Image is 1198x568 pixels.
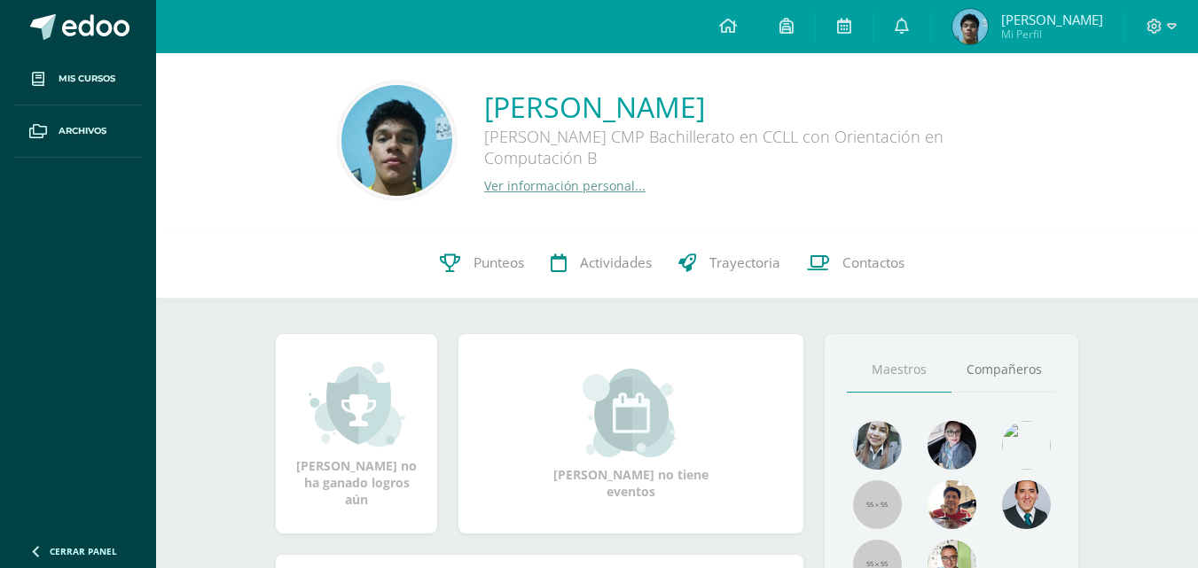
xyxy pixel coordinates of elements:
[484,177,646,194] a: Ver información personal...
[1001,27,1103,42] span: Mi Perfil
[427,228,537,299] a: Punteos
[580,253,652,272] span: Actividades
[665,228,794,299] a: Trayectoria
[709,253,780,272] span: Trayectoria
[294,360,419,508] div: [PERSON_NAME] no ha ganado logros aún
[474,253,524,272] span: Punteos
[50,545,117,557] span: Cerrar panel
[853,421,902,470] img: 45bd7986b8947ad7e5894cbc9b781108.png
[951,347,1056,393] a: Compañeros
[14,53,142,105] a: Mis cursos
[309,360,405,448] img: achievement_small.png
[1002,421,1051,470] img: c25c8a4a46aeab7e345bf0f34826bacf.png
[847,347,951,393] a: Maestros
[842,253,904,272] span: Contactos
[484,88,1016,126] a: [PERSON_NAME]
[14,105,142,158] a: Archivos
[1001,11,1103,28] span: [PERSON_NAME]
[794,228,918,299] a: Contactos
[583,369,679,457] img: event_small.png
[341,85,452,196] img: dee621d86b698e6d4f6b07399a9105ee.png
[928,480,976,529] img: 11152eb22ca3048aebc25a5ecf6973a7.png
[59,72,115,86] span: Mis cursos
[1002,480,1051,529] img: eec80b72a0218df6e1b0c014193c2b59.png
[928,421,976,470] img: b8baad08a0802a54ee139394226d2cf3.png
[543,369,720,500] div: [PERSON_NAME] no tiene eventos
[853,480,902,529] img: 55x55
[484,126,1016,177] div: [PERSON_NAME] CMP Bachillerato en CCLL con Orientación en Computación B
[59,124,106,138] span: Archivos
[537,228,665,299] a: Actividades
[952,9,988,44] img: ea0febeb32e4474bd59c3084081137e4.png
